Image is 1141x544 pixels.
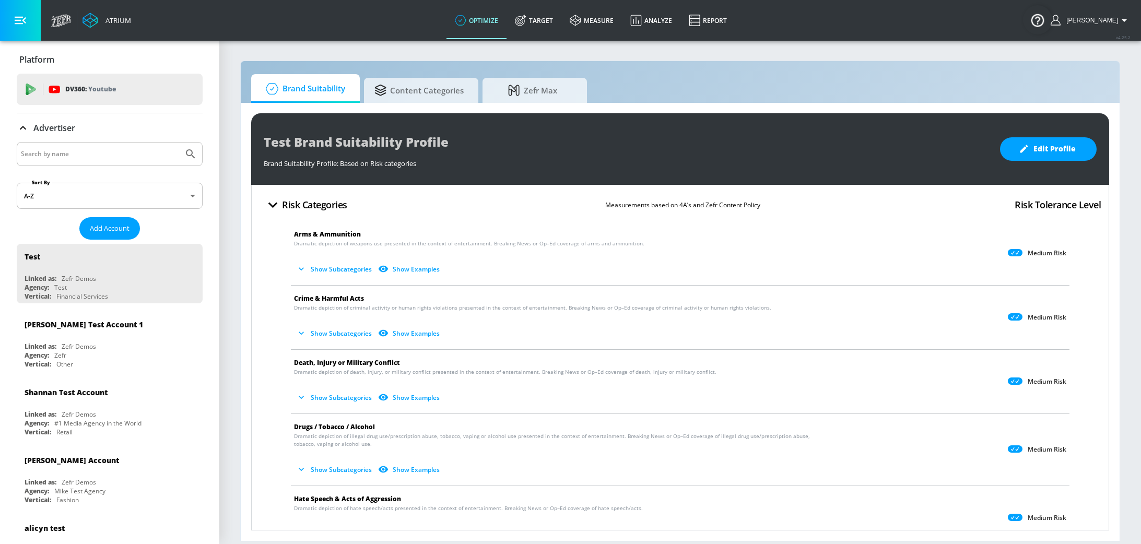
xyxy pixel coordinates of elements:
button: Show Examples [376,525,444,542]
div: Zefr [54,351,66,360]
div: DV360: Youtube [17,74,203,105]
a: Atrium [83,13,131,28]
div: Linked as: [25,274,56,283]
div: Linked as: [25,478,56,487]
div: Atrium [101,16,131,25]
button: Show Subcategories [294,261,376,278]
div: TestLinked as:Zefr DemosAgency:TestVertical:Financial Services [17,244,203,303]
div: Test [25,252,40,262]
div: Brand Suitability Profile: Based on Risk categories [264,153,990,168]
div: Test [54,283,67,292]
div: Zefr Demos [62,410,96,419]
div: Vertical: [25,292,51,301]
button: Show Subcategories [294,389,376,406]
div: Retail [56,428,73,436]
button: Show Examples [376,461,444,478]
span: Zefr Max [493,78,572,103]
div: Financial Services [56,292,108,301]
div: [PERSON_NAME] Account [25,455,119,465]
span: Drugs / Tobacco / Alcohol [294,422,375,431]
div: Zefr Demos [62,274,96,283]
button: Risk Categories [260,193,351,217]
button: Edit Profile [1000,137,1097,161]
div: Agency: [25,487,49,495]
div: Shannan Test AccountLinked as:Zefr DemosAgency:#1 Media Agency in the WorldVertical:Retail [17,380,203,439]
button: Open Resource Center [1023,5,1052,34]
span: Dramatic depiction of death, injury, or military conflict presented in the context of entertainme... [294,368,716,376]
div: Linked as: [25,410,56,419]
button: Show Examples [376,325,444,342]
span: Dramatic depiction of criminal activity or human rights violations presented in the context of en... [294,304,771,312]
div: Fashion [56,495,79,504]
div: alicyn test [25,523,65,533]
button: [PERSON_NAME] [1051,14,1131,27]
span: Crime & Harmful Acts [294,294,364,303]
div: Vertical: [25,428,51,436]
button: Show Subcategories [294,461,376,478]
div: [PERSON_NAME] Test Account 1Linked as:Zefr DemosAgency:ZefrVertical:Other [17,312,203,371]
div: Linked as: [25,342,56,351]
div: #1 Media Agency in the World [54,419,142,428]
span: login as: stephanie.wolklin@zefr.com [1062,17,1118,24]
button: Show Examples [376,261,444,278]
div: Platform [17,45,203,74]
p: DV360: [65,84,116,95]
div: Agency: [25,351,49,360]
span: Dramatic depiction of hate speech/acts presented in the context of entertainment. Breaking News o... [294,504,643,512]
span: Arms & Ammunition [294,230,361,239]
div: Zefr Demos [62,342,96,351]
span: Dramatic depiction of weapons use presented in the context of entertainment. Breaking News or Op–... [294,240,644,247]
div: Shannan Test Account [25,387,108,397]
div: Agency: [25,283,49,292]
p: Youtube [88,84,116,94]
span: v 4.25.2 [1116,34,1131,40]
span: Edit Profile [1021,143,1076,156]
a: Target [507,2,561,39]
label: Sort By [30,179,52,186]
div: [PERSON_NAME] AccountLinked as:Zefr DemosAgency:Mike Test AgencyVertical:Fashion [17,447,203,507]
span: Brand Suitability [262,76,345,101]
p: Measurements based on 4A’s and Zefr Content Policy [605,199,760,210]
div: Vertical: [25,495,51,504]
button: Show Subcategories [294,525,376,542]
h4: Risk Categories [282,197,347,212]
span: Content Categories [374,78,464,103]
a: Report [680,2,735,39]
a: Analyze [622,2,680,39]
input: Search by name [21,147,179,161]
span: Death, Injury or Military Conflict [294,358,400,367]
p: Platform [19,54,54,65]
a: measure [561,2,622,39]
a: optimize [446,2,507,39]
button: Show Examples [376,389,444,406]
p: Medium Risk [1028,377,1066,386]
p: Medium Risk [1028,249,1066,257]
button: Add Account [79,217,140,240]
div: Mike Test Agency [54,487,105,495]
div: [PERSON_NAME] Test Account 1 [25,320,143,329]
div: A-Z [17,183,203,209]
div: Other [56,360,73,369]
span: Add Account [90,222,130,234]
p: Advertiser [33,122,75,134]
button: Show Subcategories [294,325,376,342]
div: Advertiser [17,113,203,143]
span: Hate Speech & Acts of Aggression [294,494,401,503]
h4: Risk Tolerance Level [1015,197,1101,212]
div: Vertical: [25,360,51,369]
div: Agency: [25,419,49,428]
div: Zefr Demos [62,478,96,487]
span: Dramatic depiction of illegal drug use/prescription abuse, tobacco, vaping or alcohol use present... [294,432,823,448]
p: Medium Risk [1028,445,1066,454]
p: Medium Risk [1028,313,1066,322]
p: Medium Risk [1028,514,1066,522]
